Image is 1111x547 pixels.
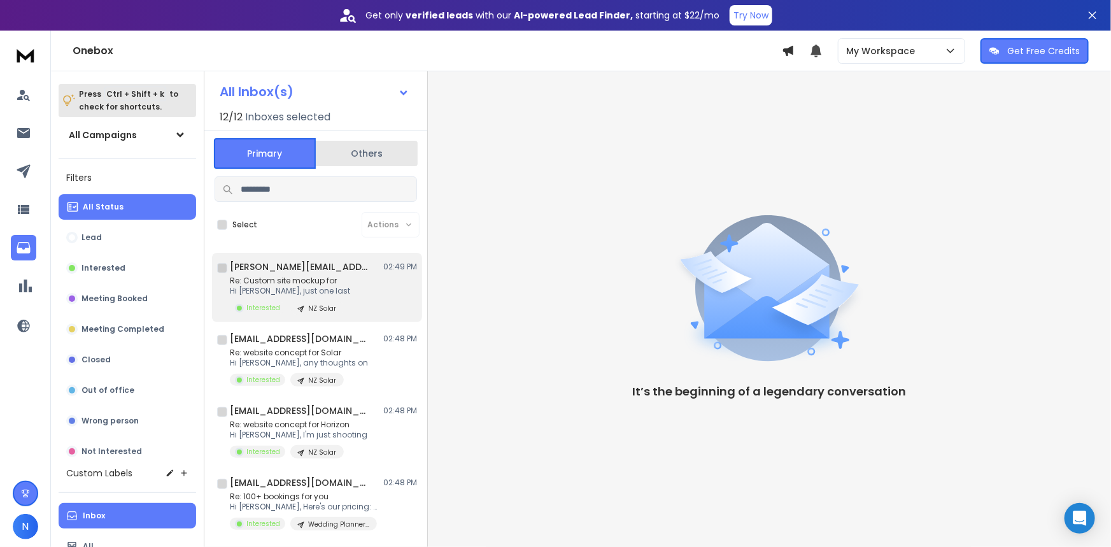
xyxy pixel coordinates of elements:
[383,478,417,488] p: 02:48 PM
[308,376,336,385] p: NZ Solar
[230,420,367,430] p: Re: website concept for Horizon
[13,514,38,539] button: N
[81,232,102,243] p: Lead
[66,467,132,480] h3: Custom Labels
[232,220,257,230] label: Select
[365,9,719,22] p: Get only with our starting at $22/mo
[1007,45,1080,57] p: Get Free Credits
[214,138,316,169] button: Primary
[230,430,367,440] p: Hi [PERSON_NAME], I'm just shooting
[81,324,164,334] p: Meeting Completed
[81,446,142,457] p: Not Interested
[79,88,178,113] p: Press to check for shortcuts.
[59,439,196,464] button: Not Interested
[83,202,124,212] p: All Status
[59,378,196,403] button: Out of office
[81,385,134,395] p: Out of office
[59,503,196,529] button: Inbox
[230,358,368,368] p: Hi [PERSON_NAME], any thoughts on
[220,85,294,98] h1: All Inbox(s)
[230,404,370,417] h1: [EMAIL_ADDRESS][DOMAIN_NAME]
[220,110,243,125] span: 12 / 12
[308,448,336,457] p: NZ Solar
[383,406,417,416] p: 02:48 PM
[1065,503,1095,534] div: Open Intercom Messenger
[383,262,417,272] p: 02:49 PM
[230,492,383,502] p: Re: 100+ bookings for you
[83,511,105,521] p: Inbox
[73,43,782,59] h1: Onebox
[59,122,196,148] button: All Campaigns
[846,45,920,57] p: My Workspace
[316,139,418,167] button: Others
[383,334,417,344] p: 02:48 PM
[246,375,280,385] p: Interested
[245,110,330,125] h3: Inboxes selected
[59,225,196,250] button: Lead
[514,9,633,22] strong: AI-powered Lead Finder,
[81,355,111,365] p: Closed
[81,294,148,304] p: Meeting Booked
[246,447,280,457] p: Interested
[230,332,370,345] h1: [EMAIL_ADDRESS][DOMAIN_NAME]
[633,383,907,401] p: It’s the beginning of a legendary conversation
[230,348,368,358] p: Re: website concept for Solar
[246,519,280,529] p: Interested
[308,520,369,529] p: Wedding Planners [AUS]
[230,260,370,273] h1: [PERSON_NAME][EMAIL_ADDRESS][DOMAIN_NAME]
[13,43,38,67] img: logo
[59,169,196,187] h3: Filters
[81,416,139,426] p: Wrong person
[230,276,350,286] p: Re: Custom site mockup for
[81,263,125,273] p: Interested
[59,255,196,281] button: Interested
[104,87,166,101] span: Ctrl + Shift + k
[59,286,196,311] button: Meeting Booked
[69,129,137,141] h1: All Campaigns
[59,316,196,342] button: Meeting Completed
[59,194,196,220] button: All Status
[308,304,336,313] p: NZ Solar
[406,9,473,22] strong: verified leads
[730,5,772,25] button: Try Now
[246,303,280,313] p: Interested
[209,79,420,104] button: All Inbox(s)
[59,408,196,434] button: Wrong person
[59,347,196,373] button: Closed
[733,9,768,22] p: Try Now
[230,476,370,489] h1: [EMAIL_ADDRESS][DOMAIN_NAME]
[230,502,383,512] p: Hi [PERSON_NAME], Here's our pricing: Complete Package
[230,286,350,296] p: Hi [PERSON_NAME], just one last
[980,38,1089,64] button: Get Free Credits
